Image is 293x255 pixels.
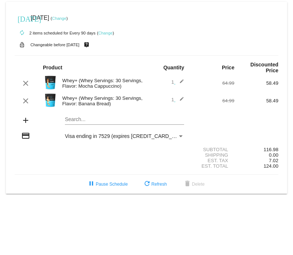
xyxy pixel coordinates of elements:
button: Pause Schedule [81,178,133,191]
span: Refresh [143,182,167,187]
input: Search... [65,117,184,123]
mat-icon: live_help [82,40,91,50]
span: Visa ending in 7529 (expires [CREDIT_CARD_DATA]) [65,133,188,139]
mat-icon: clear [21,79,30,88]
div: Est. Tax [190,158,234,163]
div: 58.49 [234,98,278,103]
div: Whey+ (Whey Servings: 30 Servings, Flavor: Banana Bread) [59,95,147,106]
mat-icon: clear [21,96,30,105]
mat-icon: credit_card [21,131,30,140]
mat-select: Payment Method [65,133,184,139]
span: 7.02 [269,158,278,163]
mat-icon: add [21,116,30,125]
div: 116.98 [234,147,278,152]
a: Change [98,31,113,35]
small: ( ) [97,31,114,35]
div: 64.99 [190,98,234,103]
button: Delete [177,178,210,191]
strong: Product [43,65,62,70]
img: Image-1-Carousel-Whey-2lb-Mocha-Capp-no-badge-Transp.png [43,75,58,90]
mat-icon: autorenew [18,29,26,37]
mat-icon: refresh [143,180,151,189]
strong: Quantity [163,65,184,70]
mat-icon: delete [183,180,192,189]
mat-icon: [DATE] [18,14,26,23]
button: Refresh [137,178,173,191]
mat-icon: pause [87,180,96,189]
div: Shipping [190,152,234,158]
div: Est. Total [190,163,234,169]
small: Changeable before [DATE] [30,43,80,47]
img: Image-1-Carousel-Whey-2lb-Banana-Bread-1000x1000-Transp.png [43,93,58,108]
div: 58.49 [234,80,278,86]
div: Subtotal [190,147,234,152]
small: 2 items scheduled for Every 90 days [15,31,95,35]
span: 1 [171,97,184,102]
span: Pause Schedule [87,182,128,187]
a: Change [52,16,66,21]
small: ( ) [51,16,68,21]
mat-icon: lock_open [18,40,26,50]
mat-icon: edit [175,79,184,88]
span: Delete [183,182,205,187]
span: 124.00 [264,163,278,169]
span: 0.00 [269,152,278,158]
strong: Price [222,65,234,70]
span: 1 [171,79,184,85]
strong: Discounted Price [250,62,278,73]
div: 64.99 [190,80,234,86]
mat-icon: edit [175,96,184,105]
div: Whey+ (Whey Servings: 30 Servings, Flavor: Mocha Cappuccino) [59,78,147,89]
